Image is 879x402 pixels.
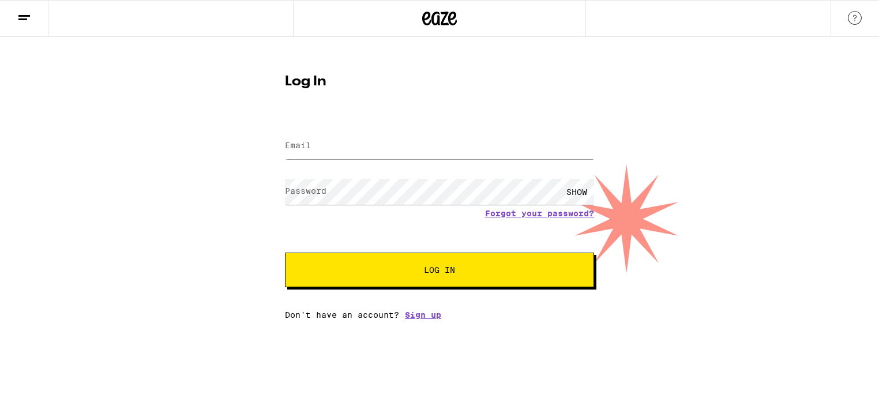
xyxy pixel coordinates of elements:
[285,133,594,159] input: Email
[405,310,441,320] a: Sign up
[485,209,594,218] a: Forgot your password?
[285,75,594,89] h1: Log In
[285,253,594,287] button: Log In
[285,141,311,150] label: Email
[424,266,455,274] span: Log In
[285,310,594,320] div: Don't have an account?
[559,179,594,205] div: SHOW
[285,186,326,196] label: Password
